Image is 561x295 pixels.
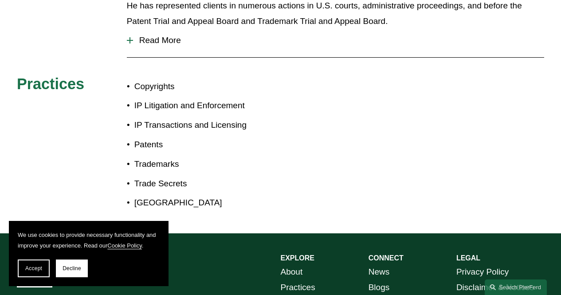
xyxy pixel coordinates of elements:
[127,29,544,52] button: Read More
[63,265,81,271] span: Decline
[281,280,315,295] a: Practices
[134,176,281,191] p: Trade Secrets
[134,79,281,94] p: Copyrights
[9,221,169,286] section: Cookie banner
[134,195,281,210] p: [GEOGRAPHIC_DATA]
[25,265,42,271] span: Accept
[133,35,544,45] span: Read More
[281,264,303,279] a: About
[456,264,509,279] a: Privacy Policy
[369,254,404,262] strong: CONNECT
[17,75,84,92] span: Practices
[456,254,480,262] strong: LEGAL
[18,230,160,251] p: We use cookies to provide necessary functionality and improve your experience. Read our .
[369,264,390,279] a: News
[281,254,314,262] strong: EXPLORE
[134,157,281,172] p: Trademarks
[456,280,534,295] a: Disclaimer & Notices
[485,279,547,295] a: Search this site
[56,260,88,277] button: Decline
[18,260,50,277] button: Accept
[134,98,281,113] p: IP Litigation and Enforcement
[134,118,281,133] p: IP Transactions and Licensing
[107,242,142,249] a: Cookie Policy
[134,137,281,152] p: Patents
[369,280,390,295] a: Blogs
